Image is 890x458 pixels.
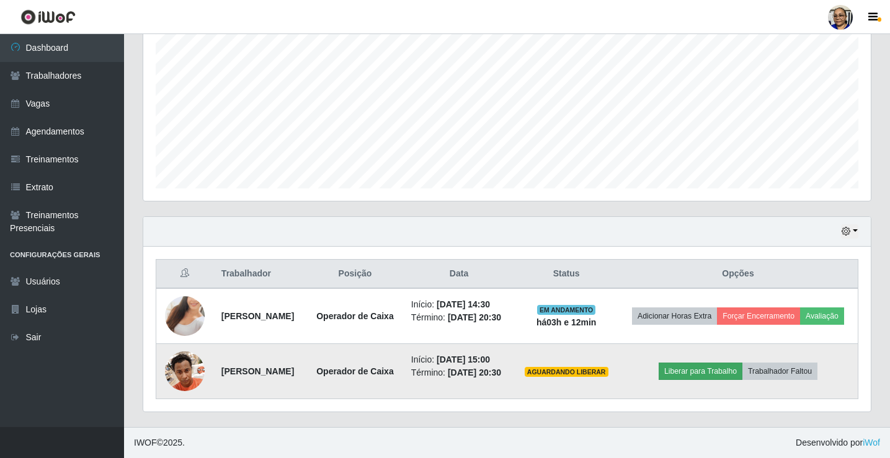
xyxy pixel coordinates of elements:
[165,345,205,397] img: 1703261513670.jpeg
[316,366,394,376] strong: Operador de Caixa
[448,368,501,377] time: [DATE] 20:30
[525,367,608,377] span: AGUARDANDO LIBERAR
[863,438,880,447] a: iWof
[214,260,306,289] th: Trabalhador
[404,260,515,289] th: Data
[411,298,507,311] li: Início:
[437,355,490,364] time: [DATE] 15:00
[221,366,294,376] strong: [PERSON_NAME]
[659,363,742,380] button: Liberar para Trabalho
[437,299,490,309] time: [DATE] 14:30
[514,260,618,289] th: Status
[306,260,404,289] th: Posição
[165,281,205,351] img: 1749153095661.jpeg
[618,260,858,289] th: Opções
[411,353,507,366] li: Início:
[537,305,596,315] span: EM ANDAMENTO
[134,438,157,447] span: IWOF
[536,317,597,327] strong: há 03 h e 12 min
[717,307,800,325] button: Forçar Encerramento
[221,311,294,321] strong: [PERSON_NAME]
[411,311,507,324] li: Término:
[20,9,76,25] img: CoreUI Logo
[411,366,507,379] li: Término:
[796,436,880,449] span: Desenvolvido por
[800,307,844,325] button: Avaliação
[742,363,817,380] button: Trabalhador Faltou
[316,311,394,321] strong: Operador de Caixa
[448,312,501,322] time: [DATE] 20:30
[632,307,717,325] button: Adicionar Horas Extra
[134,436,185,449] span: © 2025 .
